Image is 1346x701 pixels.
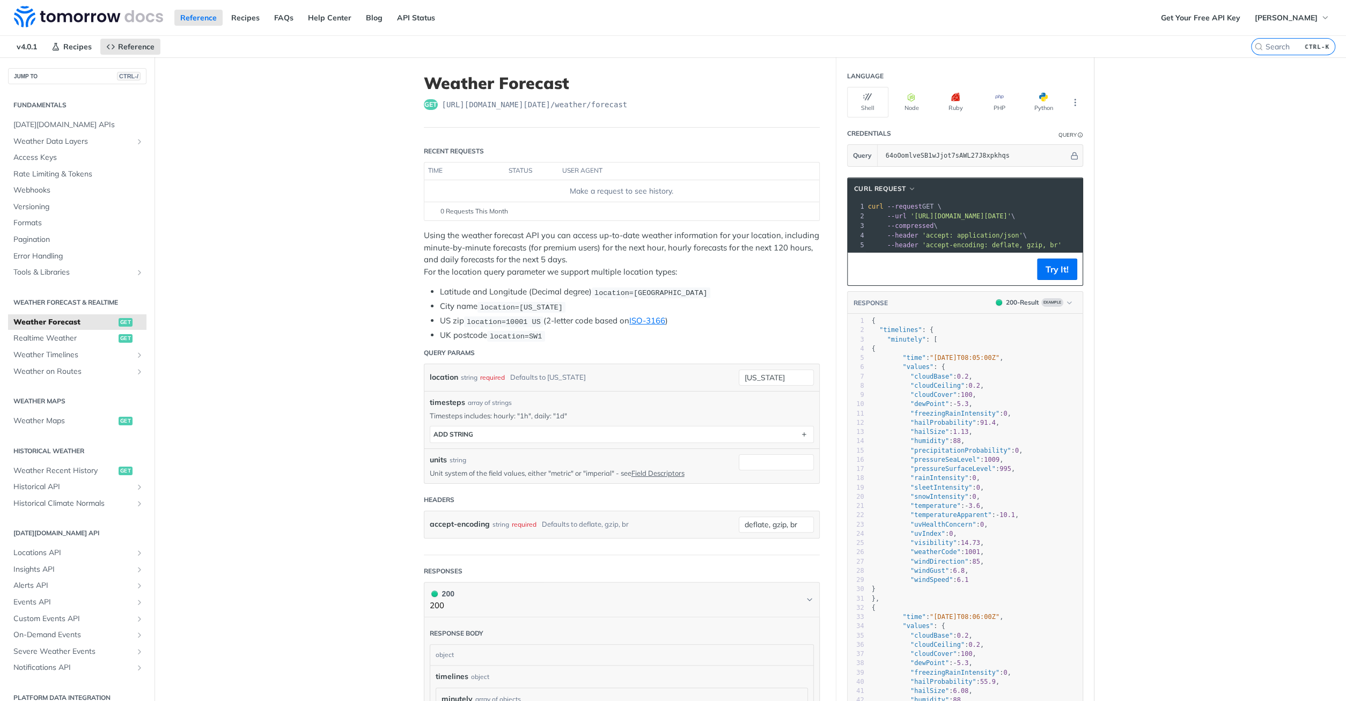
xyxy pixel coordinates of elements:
span: 0 Requests This Month [440,206,508,216]
button: Show subpages for Weather on Routes [135,367,144,376]
span: Example [1041,298,1063,307]
span: Error Handling [13,251,144,262]
button: More Languages [1067,94,1083,110]
div: required [512,516,536,532]
div: 23 [848,520,864,529]
span: : , [872,539,984,547]
div: required [480,370,505,385]
div: 9 [848,390,864,400]
button: Ruby [935,87,976,117]
span: : , [872,382,984,389]
div: Query Params [424,348,475,358]
h2: Weather Maps [8,396,146,406]
div: 4 [848,231,866,240]
div: 27 [848,557,864,566]
span: "timelines" [879,326,922,334]
span: 0 [1003,410,1007,417]
div: 10 [848,400,864,409]
span: - [953,400,957,408]
a: Versioning [8,199,146,215]
span: 100 [961,391,973,399]
span: "cloudBase" [910,373,953,380]
span: v4.0.1 [11,39,43,55]
button: Shell [847,87,888,117]
span: 10.1 [999,511,1015,519]
button: [PERSON_NAME] [1249,10,1335,26]
a: Pagination [8,232,146,248]
span: Events API [13,597,133,608]
kbd: CTRL-K [1302,41,1332,52]
div: 14 [848,437,864,446]
button: Show subpages for Alerts API [135,581,144,590]
span: : , [872,400,973,408]
div: QueryInformation [1058,131,1083,139]
span: get [424,99,438,110]
button: Python [1023,87,1064,117]
div: ADD string [433,430,473,438]
button: cURL Request [850,183,920,194]
span: 1009 [984,456,999,463]
span: \ [868,222,938,230]
span: 0 [1015,447,1019,454]
th: time [424,163,505,180]
div: 16 [848,455,864,464]
div: Language [847,71,884,81]
a: Reference [174,10,223,26]
span: "snowIntensity" [910,493,968,500]
button: PHP [979,87,1020,117]
a: Realtime Weatherget [8,330,146,346]
span: "dewPoint" [910,400,949,408]
a: Weather Data LayersShow subpages for Weather Data Layers [8,134,146,150]
span: Query [853,151,872,160]
div: 8 [848,381,864,390]
a: Recipes [225,10,266,26]
a: Weather Recent Historyget [8,463,146,479]
span: 'accept: application/json' [922,232,1023,239]
a: Historical Climate NormalsShow subpages for Historical Climate Normals [8,496,146,512]
span: : , [872,511,1019,519]
li: UK postcode [440,329,820,342]
span: "minutely" [887,336,925,343]
a: Error Handling [8,248,146,264]
span: : , [872,447,1023,454]
div: 24 [848,529,864,538]
span: : , [872,437,965,445]
span: Reference [118,42,155,51]
p: 200 [430,600,454,612]
span: 0 [972,474,976,482]
span: 91.4 [980,419,996,426]
div: Defaults to deflate, gzip, br [542,516,629,532]
a: FAQs [268,10,299,26]
span: : , [872,530,957,537]
button: Copy to clipboard [853,261,868,277]
button: 200200-ResultExample [990,297,1077,308]
span: Notifications API [13,662,133,673]
label: units [430,454,447,466]
div: 22 [848,511,864,520]
span: "sleetIntensity" [910,484,973,491]
span: 85 [972,558,980,565]
span: : , [872,548,984,556]
span: : , [872,474,980,482]
label: location [430,370,458,385]
div: 5 [848,353,864,363]
button: Show subpages for Events API [135,598,144,607]
button: Show subpages for Insights API [135,565,144,574]
span: 0.2 [957,373,968,380]
span: : , [872,410,1011,417]
th: user agent [558,163,798,180]
span: Weather Timelines [13,350,133,360]
span: Weather on Routes [13,366,133,377]
span: cURL Request [854,184,906,194]
span: 88 [953,437,960,445]
span: : { [872,363,945,371]
a: Weather Forecastget [8,314,146,330]
a: Alerts APIShow subpages for Alerts API [8,578,146,594]
div: string [450,455,466,465]
span: "windDirection" [910,558,968,565]
li: Latitude and Longitude (Decimal degree) [440,286,820,298]
span: : , [872,465,1015,473]
span: { [872,604,876,611]
button: RESPONSE [853,298,888,308]
span: Versioning [13,202,144,212]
